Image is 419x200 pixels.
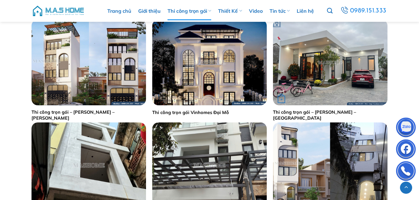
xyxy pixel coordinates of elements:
img: M.A.S HOME – Tổng Thầu Thiết Kế Và Xây Nhà Trọn Gói [32,2,85,20]
a: Tin tức [270,2,290,20]
a: Thi công trọn gói [168,2,211,20]
a: Giới thiệu [138,2,161,20]
a: Trang chủ [107,2,131,20]
a: Thi công trọn gói – [PERSON_NAME] – [PERSON_NAME] [32,109,146,121]
img: Facebook [397,141,415,160]
a: Thiết Kế [218,2,242,20]
img: Thiết kế nhà phố anh Tùng - Hoài Đức | MasHome [32,20,146,105]
a: Liên hệ [297,2,314,20]
a: Thi công trọn gói Vinhomes Đại Mỗ [152,110,229,116]
img: Phone [397,163,415,181]
img: Thi công trọn gói - Anh Chuẩn - Thái Bình | MasHome [273,20,387,105]
div: Đọc tiếp [278,95,285,104]
a: 0989.151.333 [339,5,388,17]
a: Thi công trọn gói – [PERSON_NAME] – [GEOGRAPHIC_DATA] [273,109,387,121]
img: Thi công trọn gói Vinhomes Đại Mỗ | MasHome [152,20,267,105]
a: Tìm kiếm [327,4,333,17]
img: Zalo [397,119,415,138]
span: 0989.151.333 [350,6,387,16]
a: Video [249,2,263,20]
strong: + [278,96,285,103]
a: Lên đầu trang [400,182,412,194]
